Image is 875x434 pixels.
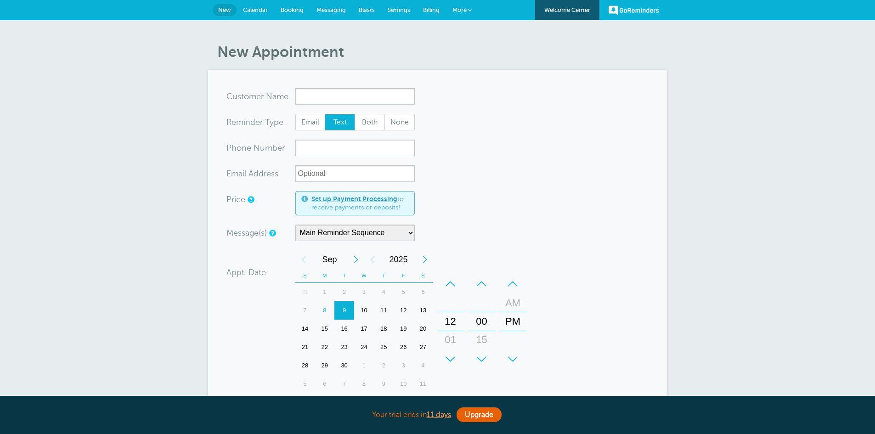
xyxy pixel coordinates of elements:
[315,283,334,301] div: 1
[374,301,394,320] div: Thursday, September 11
[374,375,394,393] div: Thursday, October 9
[440,331,462,349] div: 01
[354,320,374,338] div: 17
[213,4,237,16] a: New
[437,275,464,368] div: Hours
[394,283,413,301] div: 5
[334,283,354,301] div: Tuesday, September 2
[427,411,451,419] a: 11 days
[226,88,295,105] div: ame
[354,301,374,320] div: 10
[217,43,667,61] h1: New Appointment
[394,338,413,356] div: Friday, September 26
[315,320,334,338] div: 15
[354,375,374,393] div: 8
[354,356,374,375] div: 1
[296,114,325,130] span: Email
[226,268,266,276] label: Appt. Date
[354,338,374,356] div: Wednesday, September 24
[381,250,417,269] span: 2025
[457,407,502,422] a: Upgrade
[364,250,381,269] div: Previous Year
[388,6,410,13] span: Settings
[295,283,315,301] div: 31
[413,375,433,393] div: Saturday, October 11
[315,338,334,356] div: Monday, September 22
[468,275,496,368] div: Minutes
[374,375,394,393] div: 9
[295,338,315,356] div: Sunday, September 21
[315,269,334,283] th: M
[208,405,667,425] div: Your trial ends in .
[354,320,374,338] div: Wednesday, September 17
[374,320,394,338] div: Thursday, September 18
[359,6,375,13] span: Blasts
[502,312,524,331] div: PM
[226,140,295,156] div: mber
[315,301,334,320] div: 8
[354,301,374,320] div: Wednesday, September 10
[354,283,374,301] div: Wednesday, September 3
[394,375,413,393] div: 10
[226,169,243,178] span: Ema
[413,338,433,356] div: Saturday, September 27
[295,338,315,356] div: 21
[354,356,374,375] div: Wednesday, October 1
[413,283,433,301] div: 6
[413,301,433,320] div: 13
[413,375,433,393] div: 11
[226,144,242,152] span: Pho
[226,118,283,126] label: Reminder Type
[394,338,413,356] div: 26
[413,356,433,375] div: Saturday, October 4
[226,92,241,101] span: Cus
[394,356,413,375] div: 3
[354,375,374,393] div: Wednesday, October 8
[295,114,326,130] label: Email
[226,229,267,237] label: Message(s)
[334,356,354,375] div: Tuesday, September 30
[334,338,354,356] div: 23
[315,301,334,320] div: Today, Monday, September 8
[355,114,385,130] label: Both
[242,144,265,152] span: ne Nu
[413,269,433,283] th: S
[334,356,354,375] div: 30
[295,269,315,283] th: S
[413,301,433,320] div: Saturday, September 13
[315,375,334,393] div: 6
[295,320,315,338] div: Sunday, September 14
[315,320,334,338] div: Monday, September 15
[413,320,433,338] div: Saturday, September 20
[311,195,397,203] a: Set up Payment Processing
[334,375,354,393] div: Tuesday, October 7
[312,250,348,269] span: September
[269,230,275,236] a: Simple templates and custom messages will use the reminder schedule set under Settings > Reminder...
[295,356,315,375] div: 28
[413,320,433,338] div: 20
[334,338,354,356] div: Tuesday, September 23
[502,294,524,312] div: AM
[354,338,374,356] div: 24
[316,6,346,13] span: Messaging
[348,250,364,269] div: Next Month
[413,356,433,375] div: 4
[295,250,312,269] div: Previous Month
[295,356,315,375] div: Sunday, September 28
[334,301,354,320] div: 9
[355,114,384,130] span: Both
[394,301,413,320] div: 12
[334,320,354,338] div: Tuesday, September 16
[248,197,253,203] a: An optional price for the appointment. If you set a price, you can include a payment link in your...
[374,301,394,320] div: 11
[243,169,264,178] span: il Add
[394,356,413,375] div: Friday, October 3
[315,283,334,301] div: Monday, September 1
[226,195,245,203] label: Price
[311,195,409,211] span: to receive payments or deposits!
[325,114,355,130] span: Text
[334,283,354,301] div: 2
[374,356,394,375] div: 2
[471,349,493,367] div: 30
